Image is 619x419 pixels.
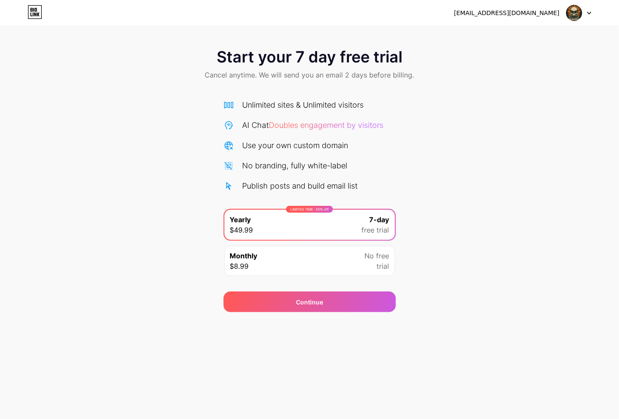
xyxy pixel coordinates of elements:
div: [EMAIL_ADDRESS][DOMAIN_NAME] [454,9,560,18]
span: Doubles engagement by visitors [269,121,384,130]
span: Continue [296,298,323,307]
span: free trial [362,225,389,235]
div: Publish posts and build email list [243,180,358,192]
div: No branding, fully white-label [243,160,348,171]
div: Unlimited sites & Unlimited visitors [243,99,364,111]
span: $49.99 [230,225,253,235]
span: 7-day [370,214,389,225]
span: No free [365,251,389,261]
span: Cancel anytime. We will send you an email 2 days before billing. [205,70,414,80]
span: trial [377,261,389,271]
img: bumperkarma [566,5,582,21]
span: Start your 7 day free trial [217,48,402,65]
div: Use your own custom domain [243,140,348,151]
span: $8.99 [230,261,249,271]
span: Yearly [230,214,251,225]
div: AI Chat [243,119,384,131]
div: LIMITED TIME : 50% off [286,206,333,213]
span: Monthly [230,251,258,261]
